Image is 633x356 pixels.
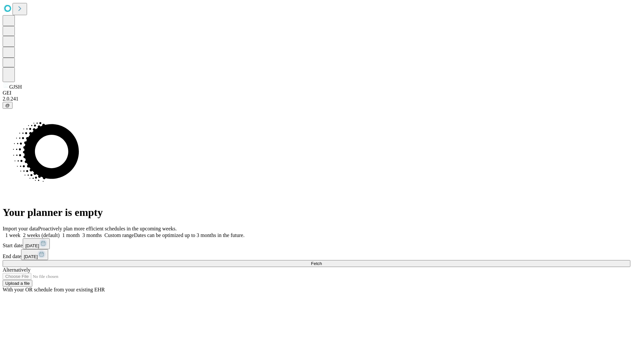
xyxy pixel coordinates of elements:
button: [DATE] [21,249,48,260]
span: [DATE] [25,243,39,248]
span: Custom range [105,232,134,238]
span: GJSH [9,84,22,90]
span: Alternatively [3,267,30,273]
h1: Your planner is empty [3,206,630,219]
span: 1 month [62,232,80,238]
div: 2.0.241 [3,96,630,102]
span: Import your data [3,226,38,231]
span: Proactively plan more efficient schedules in the upcoming weeks. [38,226,177,231]
div: End date [3,249,630,260]
button: [DATE] [23,238,50,249]
span: 2 weeks (default) [23,232,60,238]
button: Fetch [3,260,630,267]
div: Start date [3,238,630,249]
div: GEI [3,90,630,96]
span: Fetch [311,261,322,266]
span: Dates can be optimized up to 3 months in the future. [134,232,244,238]
span: With your OR schedule from your existing EHR [3,287,105,292]
span: 3 months [82,232,102,238]
span: [DATE] [24,254,38,259]
span: 1 week [5,232,20,238]
button: @ [3,102,13,109]
button: Upload a file [3,280,32,287]
span: @ [5,103,10,108]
